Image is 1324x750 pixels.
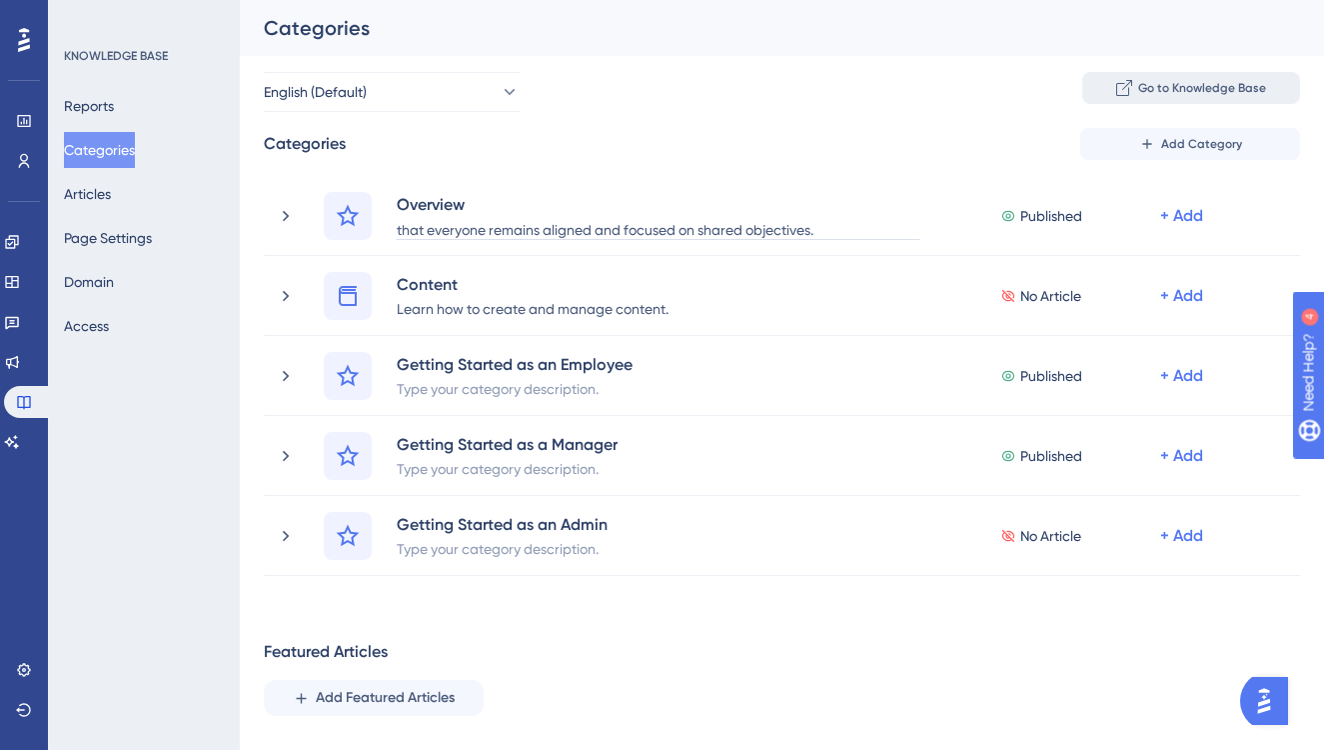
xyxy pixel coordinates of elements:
[396,216,920,240] div: Learn how to get started with our tool.
[1160,524,1203,548] div: + Add
[64,88,114,124] button: Reports
[64,132,135,168] button: Categories
[64,176,111,212] button: Articles
[1160,204,1203,228] div: + Add
[1138,80,1266,96] span: Go to Knowledge Base
[396,352,634,376] div: Getting Started as an Employee
[397,150,916,238] span: Team GPS provides a centralized view of your team’s performance and progress. It allows managers ...
[1020,364,1082,388] span: Published
[1080,128,1300,160] button: Add Category
[139,10,145,26] div: 4
[396,432,619,456] div: Getting Started as a Manager
[264,640,388,664] div: Featured Articles
[264,14,1250,42] div: Categories
[396,512,609,536] div: Getting Started as an Admin
[396,456,619,480] div: Type your category description.
[47,5,125,29] span: Need Help?
[396,536,609,560] div: Type your category description.
[1082,72,1300,104] button: Go to Knowledge Base
[1020,444,1082,468] span: Published
[264,680,484,716] button: Add Featured Articles
[316,686,455,710] span: Add Featured Articles
[1161,136,1242,152] span: Add Category
[264,72,520,112] button: English (Default)
[64,48,168,64] div: KNOWLEDGE BASE
[64,220,152,256] button: Page Settings
[396,192,920,216] div: Overview
[64,308,109,344] button: Access
[1240,671,1300,731] iframe: UserGuiding AI Assistant Launcher
[1020,524,1081,548] span: No Article
[396,376,634,400] div: Type your category description.
[396,296,669,320] div: Learn how to create and manage content.
[396,272,669,296] div: Content
[264,80,367,104] span: English (Default)
[264,132,346,156] div: Categories
[1160,444,1203,468] div: + Add
[1020,204,1082,228] span: Published
[1160,364,1203,388] div: + Add
[1160,284,1203,308] div: + Add
[64,264,114,300] button: Domain
[1020,284,1081,308] span: No Article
